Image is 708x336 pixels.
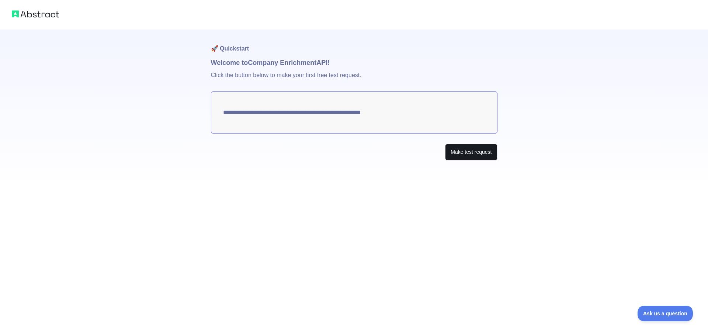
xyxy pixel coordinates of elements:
iframe: Toggle Customer Support [638,306,693,321]
img: Abstract logo [12,9,59,19]
p: Click the button below to make your first free test request. [211,68,497,91]
h1: Welcome to Company Enrichment API! [211,58,497,68]
h1: 🚀 Quickstart [211,30,497,58]
button: Make test request [445,144,497,160]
